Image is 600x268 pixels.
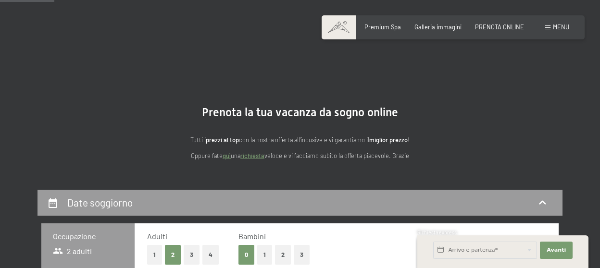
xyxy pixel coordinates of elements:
button: 3 [184,245,200,265]
button: 2 [275,245,291,265]
button: 0 [238,245,254,265]
a: Premium Spa [364,23,401,31]
span: Prenota la tua vacanza da sogno online [202,106,398,119]
a: richiesta [240,152,264,159]
button: 3 [294,245,310,265]
button: 1 [257,245,272,265]
span: Adulti [147,231,167,241]
span: Bambini [238,231,266,241]
span: Richiesta express [417,230,457,235]
strong: miglior prezzo [369,136,408,144]
p: Tutti i con la nostra offerta all'incusive e vi garantiamo il ! [108,135,492,145]
a: PRENOTA ONLINE [475,23,524,31]
p: Oppure fate una veloce e vi facciamo subito la offerta piacevole. Grazie [108,151,492,160]
a: quì [223,152,231,159]
h2: Date soggiorno [67,196,133,208]
h3: Occupazione [53,231,123,242]
a: Galleria immagini [414,23,462,31]
button: Avanti [540,242,573,259]
button: 1 [147,245,162,265]
span: 2 adulti [53,246,92,256]
button: 4 [202,245,219,265]
span: Menu [553,23,569,31]
strong: prezzi al top [206,136,239,144]
button: 2 [165,245,181,265]
span: Avanti [547,246,566,254]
